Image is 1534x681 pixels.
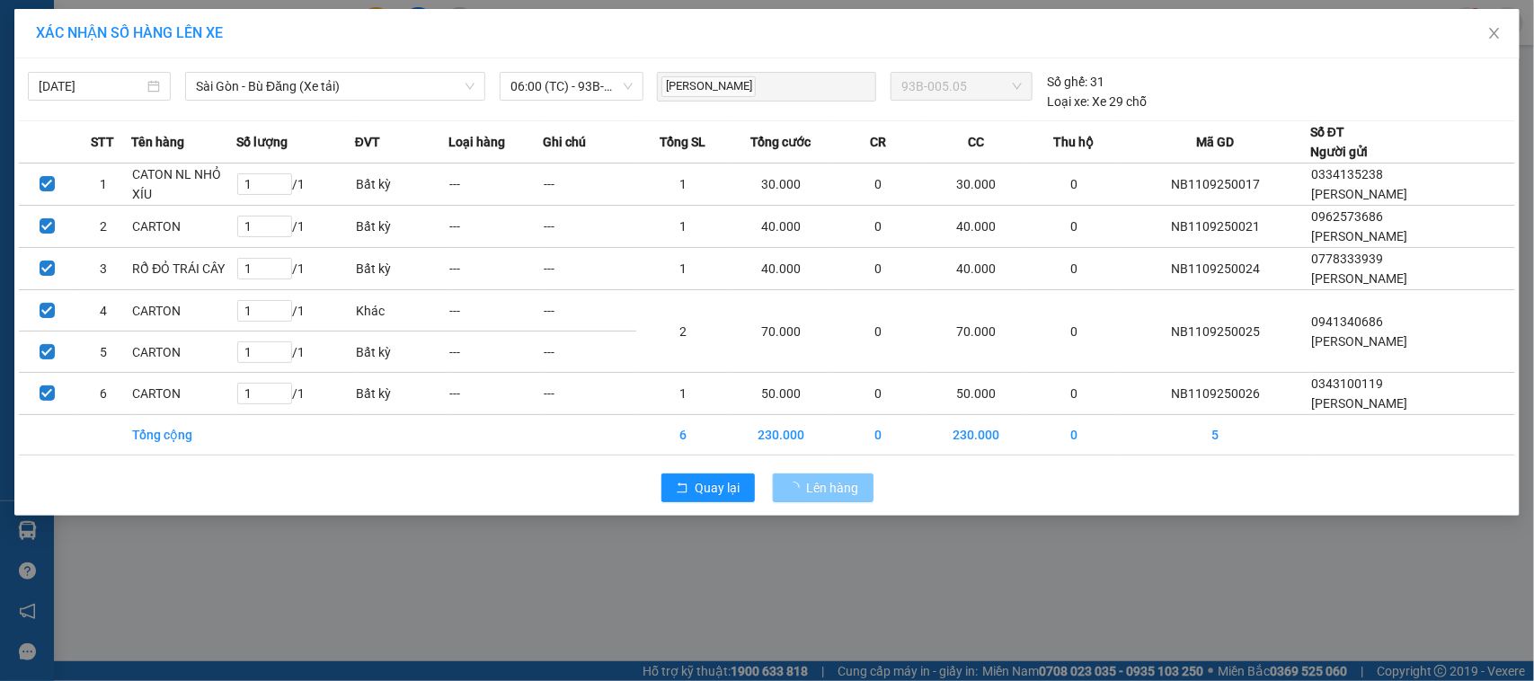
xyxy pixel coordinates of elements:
span: Loại hàng [448,132,505,152]
span: [PERSON_NAME] [1311,229,1407,243]
td: 5 [75,332,132,373]
td: 0 [832,415,926,455]
span: close [1487,26,1502,40]
td: --- [543,164,636,206]
td: Khác [355,290,448,332]
td: 230.000 [731,415,832,455]
td: --- [448,248,542,290]
td: 30.000 [731,164,832,206]
td: 40.000 [731,248,832,290]
td: RỔ ĐỎ TRÁI CÂY [131,248,236,290]
span: 06:00 (TC) - 93B-005.05 [510,73,632,100]
td: 2 [75,206,132,248]
td: 0 [832,373,926,415]
td: / 1 [236,290,355,332]
td: Bất kỳ [355,206,448,248]
span: Tổng cước [750,132,811,152]
span: Tổng SL [661,132,706,152]
td: Bất kỳ [355,373,448,415]
span: [PERSON_NAME] [661,76,756,97]
span: STT [92,132,115,152]
td: NB1109250025 [1121,290,1310,373]
td: / 1 [236,248,355,290]
span: Lên hàng [807,478,859,498]
span: Tên hàng [131,132,184,152]
span: Mã GD [1196,132,1234,152]
td: 0 [1027,164,1121,206]
div: 31 [1047,72,1104,92]
td: 1 [636,248,730,290]
button: rollbackQuay lại [661,473,755,502]
span: loading [787,482,807,494]
td: 50.000 [731,373,832,415]
td: 1 [636,373,730,415]
span: Quay lại [696,478,740,498]
td: --- [448,332,542,373]
td: / 1 [236,373,355,415]
td: 0 [1027,248,1121,290]
td: 6 [636,415,730,455]
td: 0 [832,164,926,206]
td: 1 [75,164,132,206]
div: Xe 29 chỗ [1047,92,1147,111]
span: CC [968,132,984,152]
div: Số ĐT Người gửi [1310,122,1368,162]
td: CARTON [131,290,236,332]
td: 230.000 [926,415,1027,455]
td: / 1 [236,164,355,206]
button: Lên hàng [773,473,873,502]
span: XÁC NHẬN SỐ HÀNG LÊN XE [36,24,223,41]
span: Loại xe: [1047,92,1089,111]
span: 0778333939 [1311,252,1383,266]
td: --- [448,373,542,415]
td: 40.000 [731,206,832,248]
span: 0343100119 [1311,376,1383,391]
td: 70.000 [926,290,1027,373]
td: 0 [832,248,926,290]
td: CARTON [131,332,236,373]
td: 5 [1121,415,1310,455]
td: Tổng cộng [131,415,236,455]
span: Số ghế: [1047,72,1087,92]
td: 1 [636,164,730,206]
td: 0 [1027,206,1121,248]
span: [PERSON_NAME] [1311,396,1407,411]
td: CATON NL NHỎ XÍU [131,164,236,206]
td: 40.000 [926,248,1027,290]
input: 11/09/2025 [39,76,144,96]
td: Bất kỳ [355,332,448,373]
td: Bất kỳ [355,164,448,206]
button: Close [1469,9,1520,59]
span: [PERSON_NAME] [1311,271,1407,286]
span: ĐVT [355,132,380,152]
td: --- [543,332,636,373]
td: CARTON [131,373,236,415]
span: 0334135238 [1311,167,1383,181]
td: 50.000 [926,373,1027,415]
td: NB1109250024 [1121,248,1310,290]
td: 3 [75,248,132,290]
span: CR [870,132,886,152]
span: rollback [676,482,688,496]
td: / 1 [236,206,355,248]
td: 6 [75,373,132,415]
td: 1 [636,206,730,248]
span: Số lượng [236,132,288,152]
span: 93B-005.05 [901,73,1022,100]
td: --- [448,164,542,206]
td: 2 [636,290,730,373]
td: --- [448,206,542,248]
span: 0941340686 [1311,314,1383,329]
td: --- [448,290,542,332]
td: NB1109250021 [1121,206,1310,248]
td: 4 [75,290,132,332]
span: [PERSON_NAME] [1311,334,1407,349]
td: CARTON [131,206,236,248]
span: down [465,81,475,92]
td: 40.000 [926,206,1027,248]
td: / 1 [236,332,355,373]
span: Thu hộ [1053,132,1094,152]
td: 0 [832,206,926,248]
td: NB1109250026 [1121,373,1310,415]
td: 30.000 [926,164,1027,206]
